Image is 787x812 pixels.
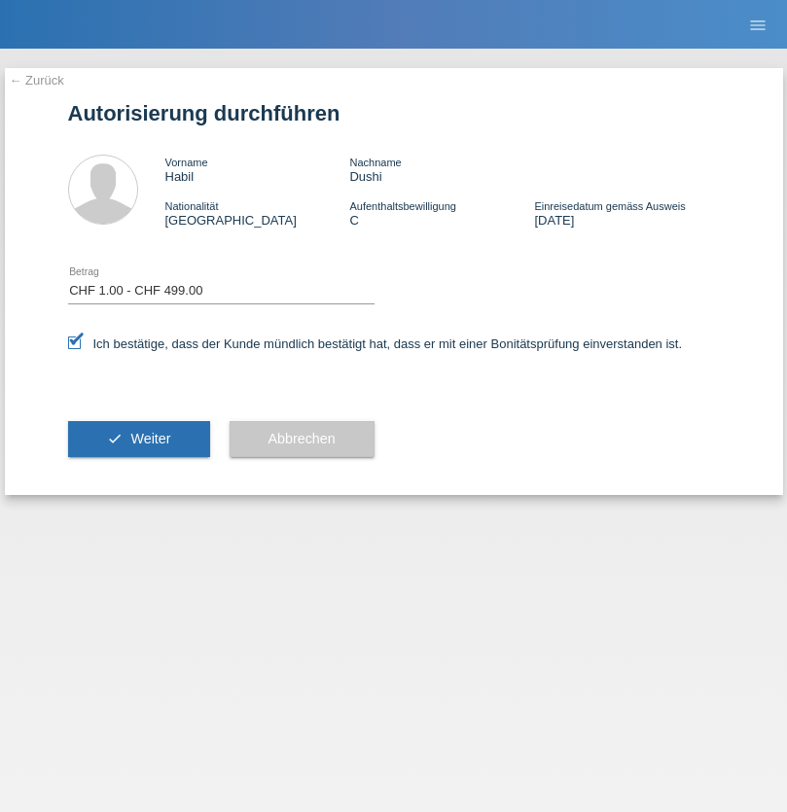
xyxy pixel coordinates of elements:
[349,200,455,212] span: Aufenthaltsbewilligung
[68,336,683,351] label: Ich bestätige, dass der Kunde mündlich bestätigt hat, dass er mit einer Bonitätsprüfung einversta...
[10,73,64,88] a: ← Zurück
[68,421,210,458] button: check Weiter
[349,157,401,168] span: Nachname
[130,431,170,446] span: Weiter
[165,198,350,228] div: [GEOGRAPHIC_DATA]
[268,431,336,446] span: Abbrechen
[349,155,534,184] div: Dushi
[230,421,375,458] button: Abbrechen
[165,155,350,184] div: Habil
[165,157,208,168] span: Vorname
[738,18,777,30] a: menu
[349,198,534,228] div: C
[68,101,720,125] h1: Autorisierung durchführen
[165,200,219,212] span: Nationalität
[748,16,768,35] i: menu
[534,198,719,228] div: [DATE]
[107,431,123,446] i: check
[534,200,685,212] span: Einreisedatum gemäss Ausweis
